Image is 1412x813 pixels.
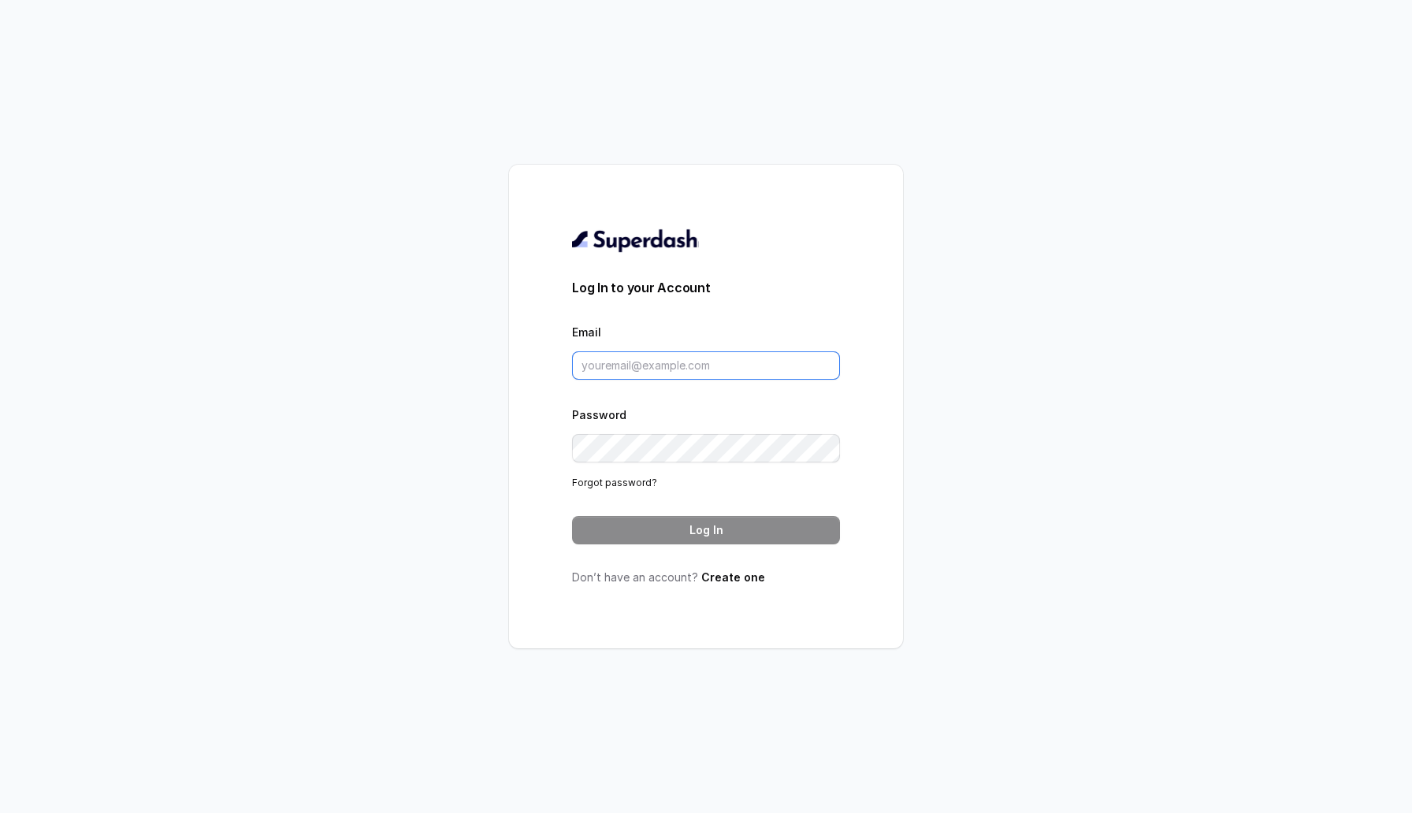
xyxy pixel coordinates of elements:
[572,325,601,339] label: Email
[572,351,840,380] input: youremail@example.com
[572,408,626,421] label: Password
[572,516,840,544] button: Log In
[572,278,840,297] h3: Log In to your Account
[572,570,840,585] p: Don’t have an account?
[701,570,765,584] a: Create one
[572,228,699,253] img: light.svg
[572,477,657,488] a: Forgot password?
